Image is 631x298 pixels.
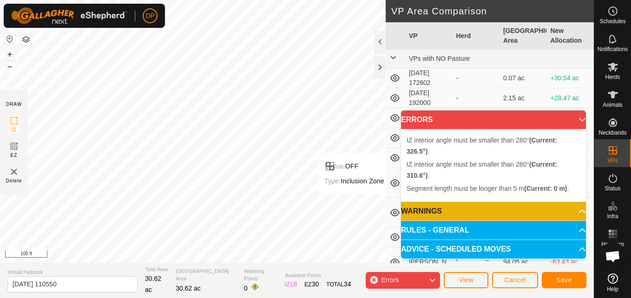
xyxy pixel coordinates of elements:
td: 0.07 ac [500,68,547,88]
a: Open chat [599,242,627,270]
button: Save [542,272,586,288]
td: [DATE] 172602 [405,68,453,88]
td: -63.43 ac [546,247,594,277]
span: Schedules [599,19,625,24]
span: DP [145,11,154,21]
span: Help [607,286,618,292]
span: Virtual Paddock [7,268,138,276]
span: 18 [290,280,297,288]
p-accordion-header: RULES - GENERAL [401,221,586,240]
h2: VP Area Comparison [391,6,594,17]
div: IZ [285,279,297,289]
span: Status [605,186,620,191]
p-accordion-header: ADVICE - SCHEDULED MOVES [401,240,586,259]
th: Herd [452,22,500,50]
span: Segment length must be longer than 5 m . [407,185,569,192]
span: 0 [244,285,248,292]
span: WARNINGS [401,207,442,215]
span: Herds [605,74,620,80]
button: Cancel [492,272,538,288]
td: +30.54 ac [546,68,594,88]
span: RULES - GENERAL [401,227,469,234]
img: VP [8,166,20,177]
button: + [4,49,15,60]
span: Errors [381,276,399,284]
button: Map Layers [20,34,32,45]
p-accordion-content: ERRORS [401,129,586,201]
span: Watering Points [244,267,277,283]
button: View [444,272,488,288]
div: Inclusion Zone [324,175,384,187]
div: TOTAL [326,279,351,289]
span: View [459,276,473,284]
div: EZ [304,279,319,289]
div: DRAW [6,101,22,108]
span: Total Area [145,266,168,273]
th: New Allocation [546,22,594,50]
span: 30.62 ac [176,285,201,292]
td: 2.15 ac [500,88,547,108]
span: ERRORS [401,116,433,123]
a: Help [594,270,631,296]
span: [GEOGRAPHIC_DATA] Area [176,267,237,283]
td: [DATE] 104823 [405,108,453,128]
span: Save [556,276,572,284]
label: Type: [324,177,341,185]
span: 34 [344,280,351,288]
a: Privacy Policy [260,251,295,259]
span: EZ [11,152,18,159]
td: Fence [PERSON_NAME] [405,247,453,277]
span: IZ interior angle must be smaller than 280° . [407,161,557,179]
div: - [456,73,496,83]
span: Heatmap [601,241,624,247]
td: [DATE] 192000 [405,88,453,108]
div: - [456,93,496,103]
a: Contact Us [306,251,334,259]
b: (Current: 0 m) [524,185,567,192]
p-accordion-header: WARNINGS [401,202,586,220]
span: Cancel [504,276,526,284]
div: OFF [324,161,384,172]
td: +25.28 ac [546,108,594,128]
span: Delete [6,177,22,184]
span: Neckbands [598,130,626,136]
button: – [4,61,15,72]
button: Reset Map [4,33,15,45]
th: VP [405,22,453,50]
span: ADVICE - SCHEDULED MOVES [401,246,511,253]
td: 94.05 ac [500,247,547,277]
td: +28.47 ac [546,88,594,108]
span: IZ interior angle must be smaller than 280° . [407,136,557,155]
span: VPs with NO Pasture [409,55,470,62]
img: Gallagher Logo [11,7,127,24]
span: VPs [607,158,618,163]
span: 30.62 ac [145,275,161,293]
span: Available Points [285,272,351,279]
span: Animals [603,102,623,108]
span: Infra [607,214,618,219]
span: 30 [312,280,319,288]
th: [GEOGRAPHIC_DATA] Area [500,22,547,50]
div: [PERSON_NAME] farm [456,253,496,272]
td: 5.34 ac [500,108,547,128]
span: Notifications [598,46,628,52]
span: IZ [12,126,17,133]
p-accordion-header: ERRORS [401,110,586,129]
